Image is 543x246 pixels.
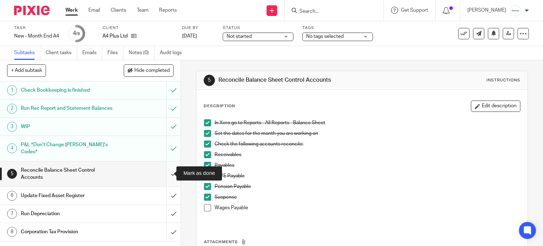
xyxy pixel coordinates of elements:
label: Client [103,25,173,31]
a: Subtasks [14,46,40,60]
p: [PERSON_NAME] [467,7,506,14]
span: Hide completed [134,68,170,74]
p: In Xero go to Reports - All Reports - Balance Sheet [215,119,520,126]
label: Status [223,25,293,31]
p: Description [204,103,235,109]
a: Team [137,7,148,14]
div: Instructions [486,78,520,83]
label: Tags [302,25,373,31]
p: Suspense [215,194,520,201]
p: A4 Plus Ltd [103,33,128,40]
button: + Add subtask [7,64,46,76]
button: Edit description [471,101,520,112]
label: Due by [182,25,214,31]
h1: WIP [21,121,113,132]
p: Set the dates for the month you are working on [215,130,520,137]
h1: Check Bookkeeping is finished [21,85,113,96]
a: Files [107,46,123,60]
div: 5 [7,169,17,179]
p: Receivables [215,151,520,158]
div: 4 [73,29,80,38]
div: New - Month End A4 [14,33,59,40]
div: 3 [7,122,17,132]
p: Pension Payable [215,183,520,190]
a: Audit logs [160,46,187,60]
p: PAYE Payable [215,172,520,179]
small: /8 [76,32,80,36]
span: [DATE] [182,34,197,39]
a: Work [65,7,78,14]
div: 1 [7,85,17,95]
a: Emails [82,46,102,60]
a: Notes (0) [129,46,154,60]
span: Attachments [204,240,238,244]
span: No tags selected [306,34,344,39]
h1: Run Depreciation [21,208,113,219]
div: 7 [7,209,17,219]
div: 8 [7,227,17,237]
span: Not started [227,34,252,39]
p: Payables [215,162,520,169]
div: 2 [7,104,17,114]
img: Pixie [14,6,49,15]
a: Clients [111,7,126,14]
a: Client tasks [46,46,77,60]
p: Wages Payable [215,204,520,211]
label: Task [14,25,59,31]
p: Check the following accounts reconcile: [215,141,520,148]
span: Get Support [401,8,428,13]
a: Reports [159,7,177,14]
button: Hide completed [124,64,174,76]
h1: Corporation Tax Provision [21,227,113,237]
img: Infinity%20Logo%20with%20Whitespace%20.png [510,5,521,16]
h1: P&L *Don't Change [PERSON_NAME]'s Codes* [21,139,113,158]
input: Search [299,8,362,15]
a: Email [88,7,100,14]
h1: Reconcile Balance Sheet Control Accounts [218,76,377,84]
div: 6 [7,191,17,201]
h1: Run Rec Report and Statement Balances [21,103,113,114]
div: 5 [204,75,215,86]
div: 4 [7,143,17,153]
h1: Update Fixed Asset Register [21,190,113,201]
h1: Reconcile Balance Sheet Control Accounts [21,165,113,183]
